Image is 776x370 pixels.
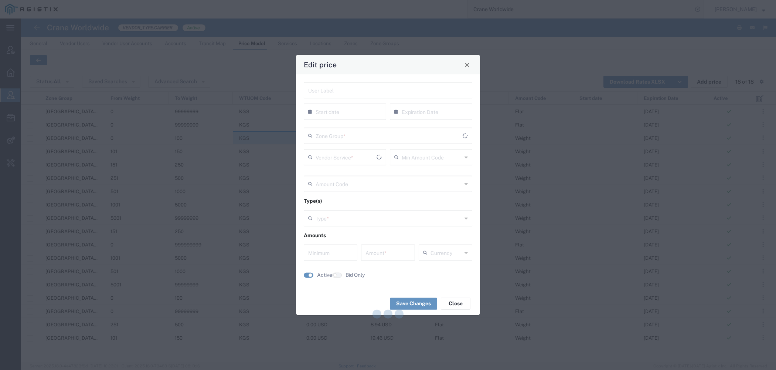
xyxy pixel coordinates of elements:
p: Type(s) [304,197,472,205]
h4: Edit price [304,59,337,70]
button: Close [441,297,470,309]
button: Save Changes [390,297,437,309]
label: Active [317,271,332,279]
p: Amounts [304,232,472,239]
button: Close [462,60,472,70]
label: Bid Only [346,271,365,279]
